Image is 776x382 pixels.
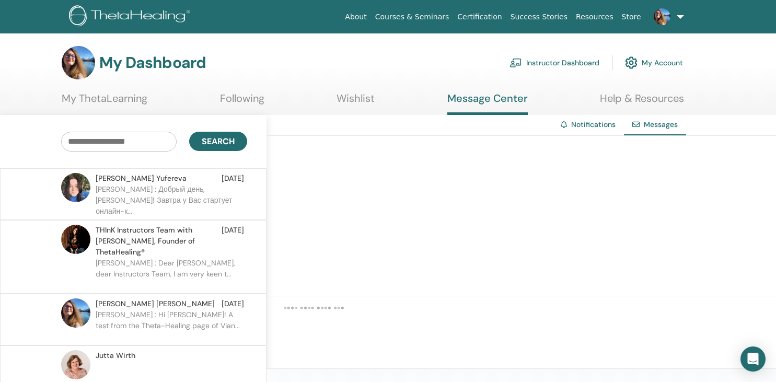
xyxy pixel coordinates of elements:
a: Resources [572,7,618,27]
p: [PERSON_NAME] : Hi [PERSON_NAME]! A test from the Theta-Healing page of Vian... [96,309,247,341]
span: [PERSON_NAME] [PERSON_NAME] [96,298,215,309]
a: Courses & Seminars [371,7,454,27]
img: default.jpg [61,225,90,254]
h3: My Dashboard [99,53,206,72]
a: My Account [625,51,683,74]
img: default.jpg [61,298,90,328]
a: About [341,7,370,27]
a: Notifications [571,120,616,129]
span: [PERSON_NAME] Yufereva [96,173,187,184]
span: Jutta Wirth [96,350,135,361]
a: Following [220,92,264,112]
img: chalkboard-teacher.svg [509,58,522,67]
div: Open Intercom Messenger [740,346,766,372]
img: logo.png [69,5,194,29]
span: [DATE] [222,173,244,184]
img: default.jpg [61,350,90,379]
a: Instructor Dashboard [509,51,599,74]
a: Message Center [447,92,528,115]
img: default.jpg [62,46,95,79]
a: Certification [453,7,506,27]
a: Store [618,7,645,27]
button: Search [189,132,247,151]
span: THInK Instructors Team with [PERSON_NAME], Founder of ThetaHealing® [96,225,222,258]
a: Success Stories [506,7,572,27]
span: Search [202,136,235,147]
p: [PERSON_NAME] : Dear [PERSON_NAME], dear Instructors Team, I am very keen t... [96,258,247,289]
a: Help & Resources [600,92,684,112]
img: cog.svg [625,54,638,72]
p: [PERSON_NAME] : Добрый день, [PERSON_NAME]! Завтра у Вас стартует онлайн-к... [96,184,247,215]
a: Wishlist [337,92,375,112]
a: My ThetaLearning [62,92,147,112]
img: default.jpg [61,173,90,202]
img: default.jpg [654,8,670,25]
span: [DATE] [222,298,244,309]
span: Messages [644,120,678,129]
span: [DATE] [222,225,244,258]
